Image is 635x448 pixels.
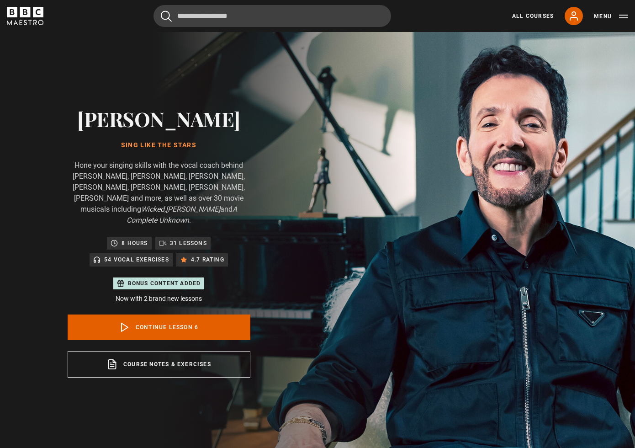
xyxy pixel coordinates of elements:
a: Continue lesson 6 [68,315,250,340]
i: Wicked [141,205,164,213]
h1: Sing Like the Stars [68,142,250,149]
p: Bonus content added [128,279,201,288]
a: Course notes & exercises [68,351,250,378]
input: Search [153,5,391,27]
a: All Courses [512,12,554,20]
p: 8 hours [122,239,148,248]
p: 54 Vocal Exercises [104,255,169,264]
p: 31 lessons [170,239,207,248]
svg: BBC Maestro [7,7,43,25]
i: A Complete Unknown [127,205,237,224]
button: Submit the search query [161,11,172,22]
i: [PERSON_NAME] [166,205,220,213]
button: Toggle navigation [594,12,628,21]
p: Now with 2 brand new lessons [68,294,250,304]
p: Hone your singing skills with the vocal coach behind [PERSON_NAME], [PERSON_NAME], [PERSON_NAME],... [68,160,250,226]
h2: [PERSON_NAME] [68,107,250,130]
p: 4.7 rating [191,255,224,264]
